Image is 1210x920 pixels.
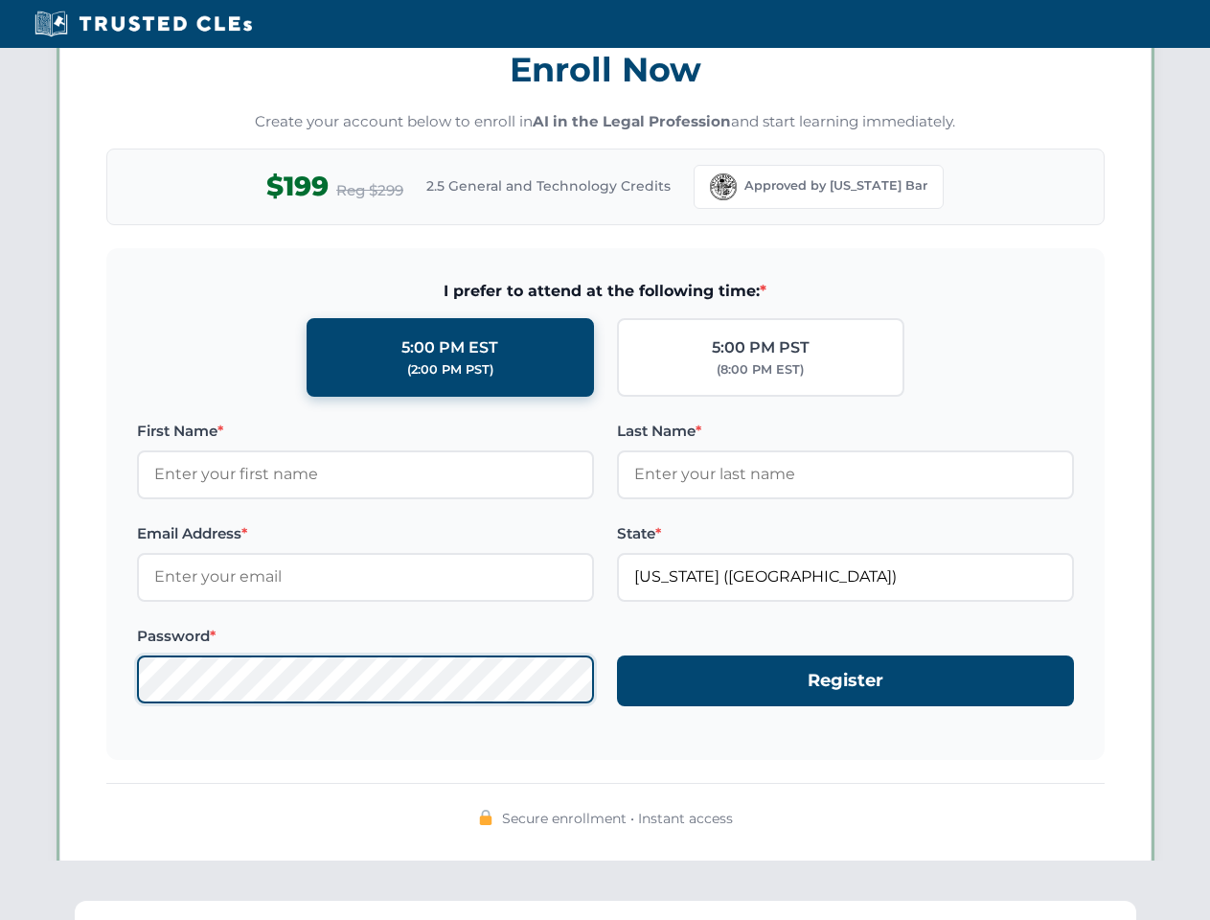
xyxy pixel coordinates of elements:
[617,553,1074,601] input: Florida (FL)
[502,808,733,829] span: Secure enrollment • Instant access
[710,173,737,200] img: Florida Bar
[401,335,498,360] div: 5:00 PM EST
[137,625,594,648] label: Password
[533,112,731,130] strong: AI in the Legal Profession
[29,10,258,38] img: Trusted CLEs
[617,655,1074,706] button: Register
[137,279,1074,304] span: I prefer to attend at the following time:
[336,179,403,202] span: Reg $299
[137,450,594,498] input: Enter your first name
[617,450,1074,498] input: Enter your last name
[106,39,1105,100] h3: Enroll Now
[266,165,329,208] span: $199
[478,810,493,825] img: 🔒
[426,175,671,196] span: 2.5 General and Technology Credits
[407,360,493,379] div: (2:00 PM PST)
[617,420,1074,443] label: Last Name
[744,176,927,195] span: Approved by [US_STATE] Bar
[137,420,594,443] label: First Name
[712,335,810,360] div: 5:00 PM PST
[137,553,594,601] input: Enter your email
[717,360,804,379] div: (8:00 PM EST)
[137,522,594,545] label: Email Address
[617,522,1074,545] label: State
[106,111,1105,133] p: Create your account below to enroll in and start learning immediately.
